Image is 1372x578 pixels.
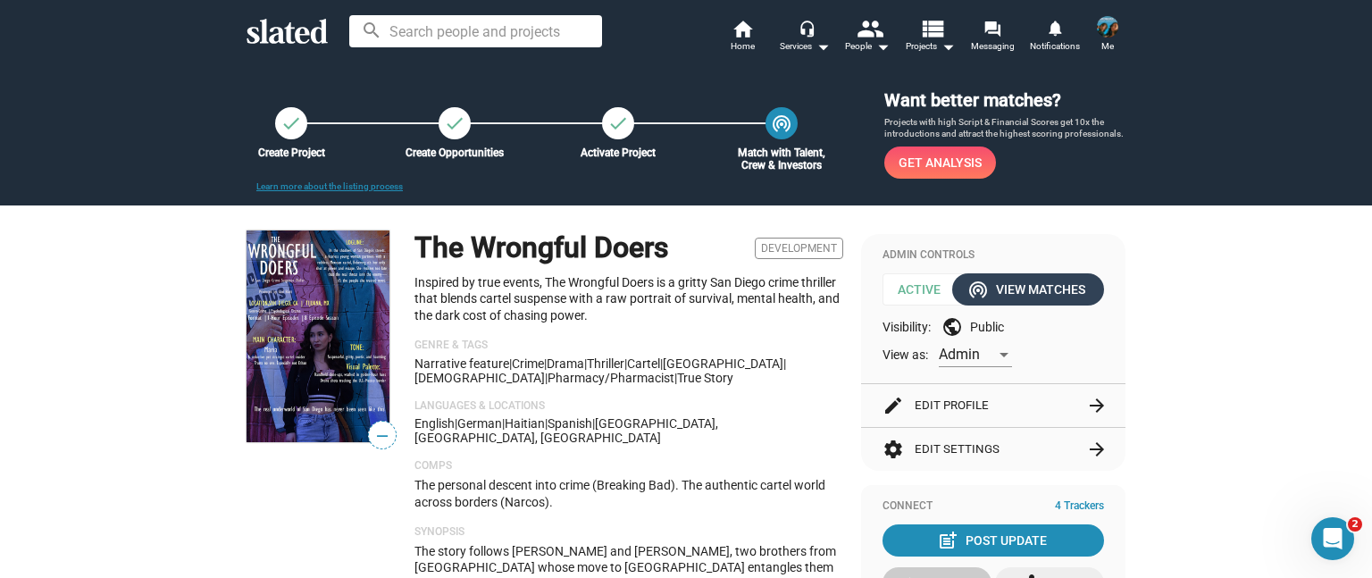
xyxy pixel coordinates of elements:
button: People [836,18,899,57]
button: Post Update [883,524,1104,557]
span: | [592,416,595,431]
span: View as: [883,347,928,364]
p: Genre & Tags [414,339,843,353]
input: Search people and projects [349,15,602,47]
p: Languages & Locations [414,399,843,414]
button: View Matches [952,273,1104,306]
span: | [624,356,627,371]
a: Learn more about the listing process [256,181,403,191]
div: Create Opportunities [396,147,514,159]
a: Notifications [1024,18,1086,57]
p: Projects with high Script & Financial Scores get 10x the introductions and attract the highest sc... [884,116,1125,140]
a: Match with Talent, Crew & Investors [765,107,798,139]
span: Spanish [548,416,592,431]
a: Messaging [961,18,1024,57]
mat-icon: arrow_forward [1086,395,1108,416]
mat-icon: arrow_drop_down [872,36,893,57]
mat-icon: forum [983,20,1000,37]
div: Create Project [232,147,350,159]
mat-icon: home [732,18,753,39]
button: Edit Profile [883,384,1104,427]
span: | [660,356,663,371]
button: Gail BlattMe [1086,13,1129,59]
span: | [674,371,677,385]
span: Drama [547,356,584,371]
span: Get Analysis [899,147,982,179]
span: Projects [906,36,955,57]
mat-icon: settings [883,439,904,460]
div: Connect [883,499,1104,514]
mat-icon: check [444,113,465,134]
p: Synopsis [414,525,843,540]
span: [GEOGRAPHIC_DATA] [663,356,783,371]
mat-icon: check [607,113,629,134]
div: Post Update [941,524,1047,557]
span: Active [883,273,968,306]
span: | [502,416,505,431]
button: Activate Project [602,107,634,139]
span: [GEOGRAPHIC_DATA], [GEOGRAPHIC_DATA], [GEOGRAPHIC_DATA] [414,416,718,445]
a: Create Opportunities [439,107,471,139]
span: Narrative feature [414,356,509,371]
span: Development [755,238,843,259]
span: | [545,371,548,385]
span: 4 Trackers [1055,499,1104,514]
span: | [545,416,548,431]
p: Comps [414,459,843,473]
span: Home [731,36,755,57]
mat-icon: check [280,113,302,134]
button: Edit Settings [883,428,1104,471]
mat-icon: arrow_drop_down [937,36,958,57]
span: German [457,416,502,431]
span: Crime [512,356,544,371]
span: Me [1101,36,1114,57]
h3: Want better matches? [884,88,1125,113]
span: Thriller [587,356,624,371]
span: | [455,416,457,431]
span: Admin [939,346,980,363]
div: Activate Project [559,147,677,159]
div: Visibility: Public [883,316,1104,338]
a: Get Analysis [884,147,996,179]
mat-icon: notifications [1046,19,1063,36]
div: Admin Controls [883,248,1104,263]
a: Home [711,18,774,57]
mat-icon: wifi_tethering [771,113,792,134]
mat-icon: arrow_drop_down [812,36,833,57]
img: Gail Blatt [1097,16,1118,38]
div: View Matches [971,273,1085,306]
p: The personal descent into crime (Breaking Bad). The authentic cartel world across borders (Narcos). [414,477,843,510]
span: Notifications [1030,36,1080,57]
div: People [845,36,890,57]
img: The Wrongful Doers [247,230,389,442]
mat-icon: headset_mic [799,20,815,36]
button: Services [774,18,836,57]
span: | [584,356,587,371]
div: Services [780,36,830,57]
span: | [783,356,786,371]
span: cartel [627,356,660,371]
div: Match with Talent, Crew & Investors [723,147,841,172]
mat-icon: view_list [919,15,945,41]
span: 2 [1348,517,1362,532]
span: English [414,416,455,431]
mat-icon: edit [883,395,904,416]
span: [DEMOGRAPHIC_DATA] [414,371,545,385]
mat-icon: wifi_tethering [967,279,989,300]
iframe: Intercom live chat [1311,517,1354,560]
p: Inspired by true events, The Wrongful Doers is a gritty San Diego crime thriller that blends cart... [414,274,843,324]
h1: The Wrongful Doers [414,229,668,267]
span: pharmacy/pharmacist [548,371,674,385]
mat-icon: post_add [937,530,958,551]
span: Messaging [971,36,1015,57]
span: true story [677,371,733,385]
span: — [369,424,396,448]
span: Haitian [505,416,545,431]
span: | [544,356,547,371]
span: | [509,356,512,371]
mat-icon: arrow_forward [1086,439,1108,460]
mat-icon: people [857,15,883,41]
mat-icon: public [941,316,963,338]
button: Projects [899,18,961,57]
